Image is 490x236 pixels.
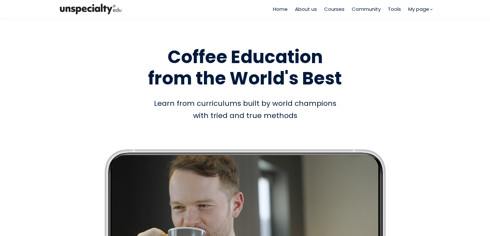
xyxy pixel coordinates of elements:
a: About us [295,5,317,13]
a: Courses [324,5,345,13]
a: Home [273,5,288,13]
div: Learn from curriculums built by world champions with tried and true methods [58,97,432,122]
a: Community [352,5,381,13]
a: Tools [388,5,401,13]
span: My page [408,5,429,13]
h1: Coffee Education from the World's Best [58,46,432,89]
a: My page [408,5,432,13]
img: bc390a18feecddb333977e298b3a00a1.png [58,2,123,16]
